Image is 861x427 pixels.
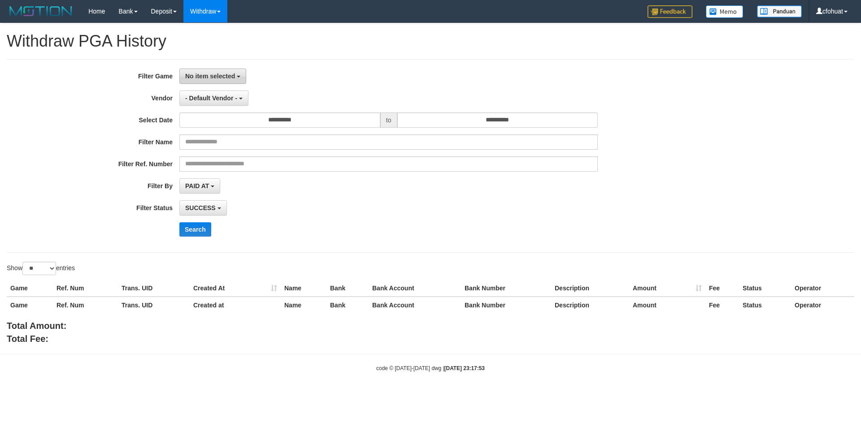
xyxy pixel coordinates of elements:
button: - Default Vendor - [179,91,248,106]
th: Trans. UID [118,280,190,297]
th: Created At [190,280,281,297]
th: Description [551,297,629,313]
strong: [DATE] 23:17:53 [444,365,485,371]
th: Ref. Num [53,297,118,313]
b: Total Amount: [7,321,66,331]
th: Created at [190,297,281,313]
th: Operator [791,297,854,313]
span: - Default Vendor - [185,95,237,102]
th: Fee [705,280,739,297]
th: Bank [326,280,369,297]
th: Bank Number [461,297,551,313]
label: Show entries [7,262,75,275]
th: Name [281,297,326,313]
th: Ref. Num [53,280,118,297]
b: Total Fee: [7,334,48,344]
th: Bank [326,297,369,313]
th: Game [7,297,53,313]
button: PAID AT [179,178,220,194]
th: Bank Account [369,280,461,297]
img: Feedback.jpg [648,5,692,18]
th: Name [281,280,326,297]
small: code © [DATE]-[DATE] dwg | [376,365,485,371]
select: Showentries [22,262,56,275]
th: Game [7,280,53,297]
th: Bank Account [369,297,461,313]
span: SUCCESS [185,204,216,211]
img: MOTION_logo.png [7,4,75,18]
h1: Withdraw PGA History [7,32,854,50]
img: Button%20Memo.svg [706,5,744,18]
th: Description [551,280,629,297]
th: Trans. UID [118,297,190,313]
button: Search [179,222,211,237]
th: Operator [791,280,854,297]
th: Fee [705,297,739,313]
th: Status [739,297,791,313]
img: panduan.png [757,5,802,17]
span: No item selected [185,73,235,80]
th: Status [739,280,791,297]
button: No item selected [179,69,246,84]
span: to [380,112,397,128]
th: Amount [629,297,705,313]
th: Bank Number [461,280,551,297]
button: SUCCESS [179,200,227,216]
th: Amount [629,280,705,297]
span: PAID AT [185,182,209,190]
